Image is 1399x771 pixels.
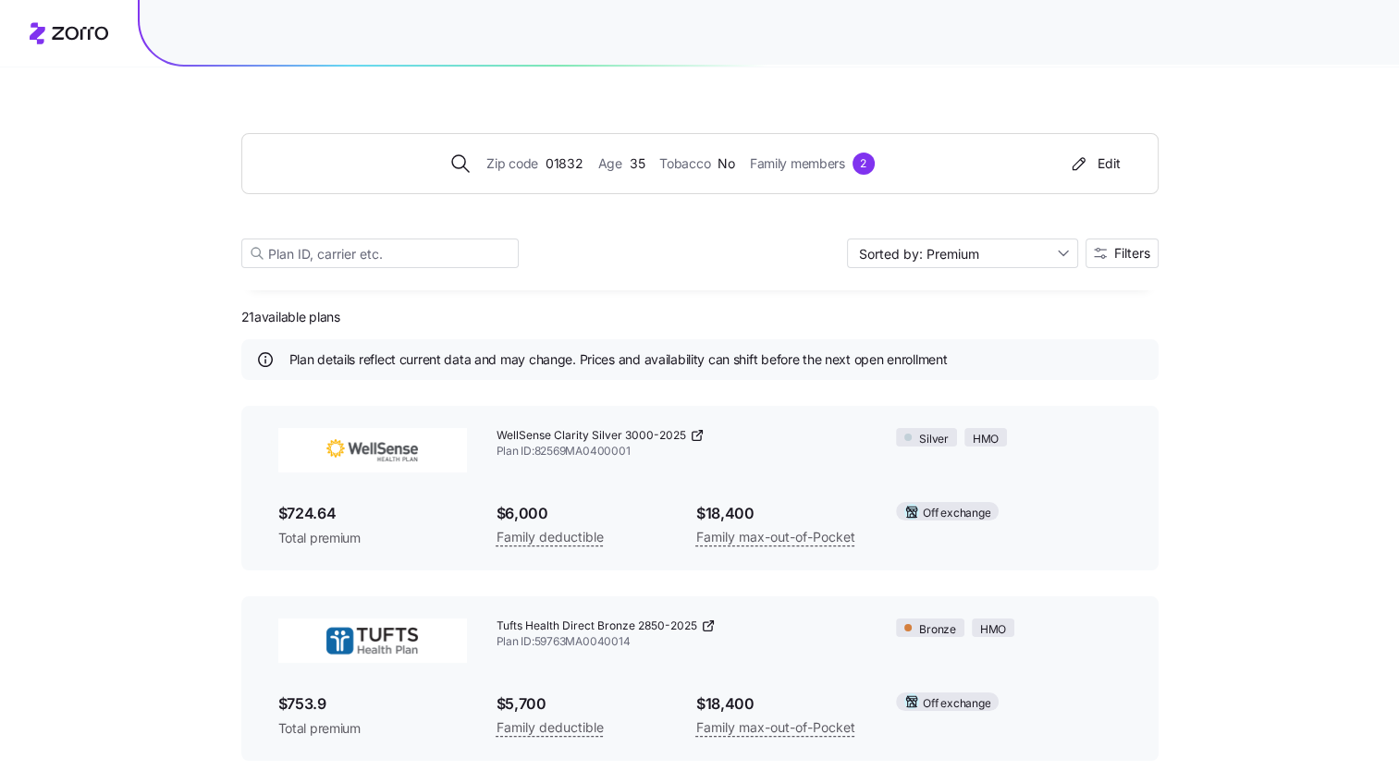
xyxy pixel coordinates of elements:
[1114,247,1150,260] span: Filters
[696,526,855,548] span: Family max-out-of-Pocket
[241,239,519,268] input: Plan ID, carrier etc.
[278,618,467,663] img: THP Direct
[546,153,583,174] span: 01832
[278,692,467,716] span: $753.9
[750,153,845,174] span: Family members
[486,153,538,174] span: Zip code
[853,153,875,175] div: 2
[497,502,667,525] span: $6,000
[696,716,855,739] span: Family max-out-of-Pocket
[278,502,467,525] span: $724.64
[278,529,467,547] span: Total premium
[1061,149,1128,178] button: Edit
[980,621,1006,639] span: HMO
[696,502,866,525] span: $18,400
[497,716,604,739] span: Family deductible
[497,526,604,548] span: Family deductible
[919,621,956,639] span: Bronze
[497,428,686,444] span: WellSense Clarity Silver 3000-2025
[630,153,644,174] span: 35
[923,695,990,713] span: Off exchange
[659,153,710,174] span: Tobacco
[847,239,1078,268] input: Sort by
[1068,154,1121,173] div: Edit
[497,618,697,634] span: Tufts Health Direct Bronze 2850-2025
[1086,239,1159,268] button: Filters
[696,692,866,716] span: $18,400
[278,719,467,738] span: Total premium
[919,431,949,448] span: Silver
[497,444,867,459] span: Plan ID: 82569MA0400001
[241,308,340,326] span: 21 available plans
[598,153,622,174] span: Age
[497,692,667,716] span: $5,700
[718,153,734,174] span: No
[923,505,990,522] span: Off exchange
[497,634,867,650] span: Plan ID: 59763MA0040014
[289,350,948,369] span: Plan details reflect current data and may change. Prices and availability can shift before the ne...
[973,431,999,448] span: HMO
[278,428,467,472] img: WellSense Health Plan (BMC)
